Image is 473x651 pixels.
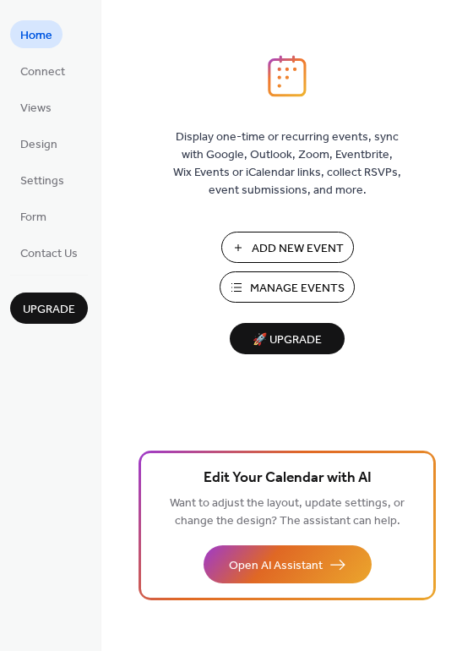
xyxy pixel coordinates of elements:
[20,209,46,227] span: Form
[10,57,75,85] a: Connect
[20,245,78,263] span: Contact Us
[10,202,57,230] a: Form
[252,240,344,258] span: Add New Event
[10,20,63,48] a: Home
[10,129,68,157] a: Design
[20,136,57,154] span: Design
[20,27,52,45] span: Home
[20,63,65,81] span: Connect
[10,238,88,266] a: Contact Us
[240,329,334,352] span: 🚀 Upgrade
[204,545,372,583] button: Open AI Assistant
[20,100,52,118] span: Views
[250,280,345,298] span: Manage Events
[173,129,401,200] span: Display one-time or recurring events, sync with Google, Outlook, Zoom, Eventbrite, Wix Events or ...
[220,271,355,303] button: Manage Events
[10,166,74,194] a: Settings
[20,172,64,190] span: Settings
[268,55,307,97] img: logo_icon.svg
[221,232,354,263] button: Add New Event
[230,323,345,354] button: 🚀 Upgrade
[23,301,75,319] span: Upgrade
[204,467,372,490] span: Edit Your Calendar with AI
[229,557,323,575] span: Open AI Assistant
[170,492,405,533] span: Want to adjust the layout, update settings, or change the design? The assistant can help.
[10,93,62,121] a: Views
[10,293,88,324] button: Upgrade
